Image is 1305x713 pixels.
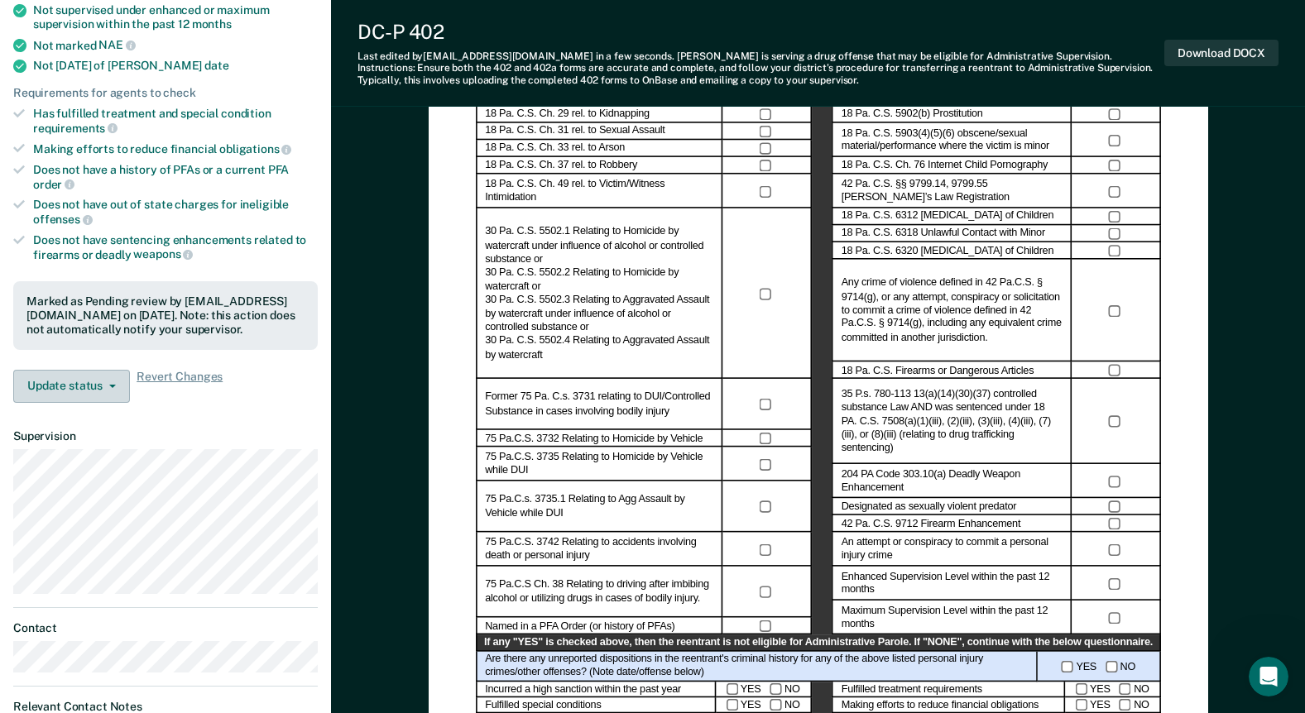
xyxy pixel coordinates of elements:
label: 75 Pa.C.s. 3735.1 Relating to Agg Assault by Vehicle while DUI [485,493,713,520]
span: obligations [219,142,291,156]
span: requirements [33,122,118,135]
label: 75 Pa.C.S. 3735 Relating to Homicide by Vehicle while DUI [485,451,713,478]
label: 75 Pa.C.S. 3732 Relating to Homicide by Vehicle [485,432,703,445]
label: 18 Pa. C.S. Ch. 37 rel. to Robbery [485,159,637,172]
div: Requirements for agents to check [13,86,318,100]
button: Update status [13,370,130,403]
span: offenses [33,213,93,226]
div: Not [DATE] of [PERSON_NAME] [33,59,318,73]
div: YES NO [1038,651,1161,681]
label: 18 Pa. C.S. Ch. 31 rel. to Sexual Assault [485,125,664,138]
div: Does not have out of state charges for ineligible [33,198,318,226]
div: Incurred a high sanction within the past year [476,682,716,698]
label: Designated as sexually violent predator [841,500,1016,514]
label: 18 Pa. C.S. Ch. 29 rel. to Kidnapping [485,108,650,121]
label: 18 Pa. C.S. 5903(4)(5)(6) obscene/sexual material/performance where the victim is minor [841,127,1063,154]
label: 75 Pa.C.S Ch. 38 Relating to driving after imbibing alcohol or utilizing drugs in cases of bodily... [485,579,713,606]
div: YES NO [715,682,811,698]
div: Fulfilled treatment requirements [832,682,1064,698]
span: Revert Changes [137,370,223,403]
div: Has fulfilled treatment and special condition [33,107,318,135]
div: If any "YES" is checked above, then the reentrant is not eligible for Administrative Parole. If "... [476,635,1161,652]
span: weapons [133,247,193,261]
label: 18 Pa. C.S. Firearms or Dangerous Articles [841,364,1034,377]
div: DC-P 402 [357,20,1164,44]
span: NAE [98,38,135,51]
label: 18 Pa. C.S. Ch. 33 rel. to Arson [485,142,625,156]
div: Last edited by [EMAIL_ADDRESS][DOMAIN_NAME] . [PERSON_NAME] is serving a drug offense that may be... [357,50,1164,86]
div: Not supervised under enhanced or maximum supervision within the past 12 [33,3,318,31]
dt: Supervision [13,429,318,443]
iframe: Intercom live chat [1249,657,1288,696]
span: months [192,17,232,31]
button: Download DOCX [1164,40,1279,67]
label: Former 75 Pa. C.s. 3731 relating to DUI/Controlled Substance in cases involving bodily injury [485,391,713,419]
div: Marked as Pending review by [EMAIL_ADDRESS][DOMAIN_NAME] on [DATE]. Note: this action does not au... [26,294,305,336]
div: Does not have a history of PFAs or a current PFA order [33,163,318,191]
label: 35 P.s. 780-113 13(a)(14)(30)(37) controlled substance Law AND was sentenced under 18 PA. C.S. 75... [841,388,1063,456]
label: 42 Pa. C.S. §§ 9799.14, 9799.55 [PERSON_NAME]’s Law Registration [841,178,1063,205]
label: 42 Pa. C.S. 9712 Firearm Enhancement [841,517,1020,530]
div: Does not have sentencing enhancements related to firearms or deadly [33,233,318,261]
div: YES NO [1065,682,1161,698]
dt: Contact [13,621,318,635]
label: 18 Pa. C.S. 6320 [MEDICAL_DATA] of Children [841,244,1053,257]
label: 18 Pa. C.S. 6312 [MEDICAL_DATA] of Children [841,210,1053,223]
label: Any crime of violence defined in 42 Pa.C.S. § 9714(g), or any attempt, conspiracy or solicitation... [841,277,1063,345]
label: 204 PA Code 303.10(a) Deadly Weapon Enhancement [841,468,1063,495]
label: 75 Pa.C.S. 3742 Relating to accidents involving death or personal injury [485,536,713,563]
label: Named in a PFA Order (or history of PFAs) [485,620,674,633]
label: 18 Pa. C.S. 5902(b) Prostitution [841,108,982,121]
label: 18 Pa. C.S. Ch. 49 rel. to Victim/Witness Intimidation [485,178,713,205]
label: Maximum Supervision Level within the past 12 months [841,605,1063,632]
div: Making efforts to reduce financial [33,141,318,156]
span: in a few seconds [596,50,672,62]
label: 18 Pa. C.S. 6318 Unlawful Contact with Minor [841,227,1044,241]
label: 18 Pa. C.S. Ch. 76 Internet Child Pornography [841,159,1048,172]
label: Enhanced Supervision Level within the past 12 months [841,570,1063,597]
label: 30 Pa. C.S. 5502.1 Relating to Homicide by watercraft under influence of alcohol or controlled su... [485,226,713,362]
div: Are there any unreported dispositions in the reentrant's criminal history for any of the above li... [476,651,1038,681]
span: date [204,59,228,72]
label: An attempt or conspiracy to commit a personal injury crime [841,536,1063,563]
div: Not marked [33,38,318,53]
